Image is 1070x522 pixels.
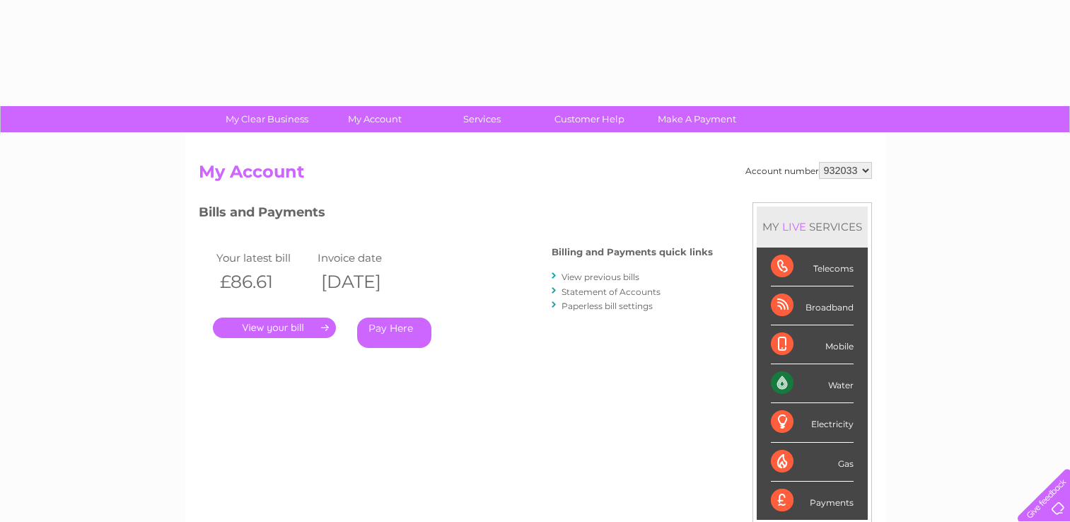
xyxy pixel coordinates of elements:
[199,202,713,227] h3: Bills and Payments
[771,403,854,442] div: Electricity
[357,318,431,348] a: Pay Here
[316,106,433,132] a: My Account
[771,286,854,325] div: Broadband
[757,207,868,247] div: MY SERVICES
[562,272,639,282] a: View previous bills
[209,106,325,132] a: My Clear Business
[213,248,315,267] td: Your latest bill
[213,267,315,296] th: £86.61
[779,220,809,233] div: LIVE
[213,318,336,338] a: .
[639,106,755,132] a: Make A Payment
[314,267,416,296] th: [DATE]
[531,106,648,132] a: Customer Help
[562,286,661,297] a: Statement of Accounts
[771,364,854,403] div: Water
[771,443,854,482] div: Gas
[745,162,872,179] div: Account number
[771,248,854,286] div: Telecoms
[771,325,854,364] div: Mobile
[552,247,713,257] h4: Billing and Payments quick links
[424,106,540,132] a: Services
[771,482,854,520] div: Payments
[562,301,653,311] a: Paperless bill settings
[314,248,416,267] td: Invoice date
[199,162,872,189] h2: My Account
